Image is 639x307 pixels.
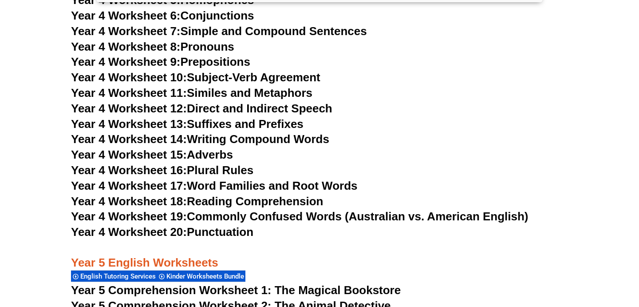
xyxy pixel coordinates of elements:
[71,55,181,68] span: Year 4 Worksheet 9:
[71,163,187,177] span: Year 4 Worksheet 16:
[71,102,187,115] span: Year 4 Worksheet 12:
[71,195,323,208] a: Year 4 Worksheet 18:Reading Comprehension
[71,40,234,53] a: Year 4 Worksheet 8:Pronouns
[71,270,157,282] div: English Tutoring Services
[71,117,304,131] a: Year 4 Worksheet 13:Suffixes and Prefixes
[71,132,329,146] a: Year 4 Worksheet 14:Writing Compound Words
[71,9,254,22] a: Year 4 Worksheet 6:Conjunctions
[71,86,312,100] a: Year 4 Worksheet 11:Similes and Metaphors
[71,148,233,161] a: Year 4 Worksheet 15:Adverbs
[71,283,401,297] a: Year 5 Comprehension Worksheet 1: The Magical Bookstore
[71,195,187,208] span: Year 4 Worksheet 18:
[71,102,332,115] a: Year 4 Worksheet 12:Direct and Indirect Speech
[71,225,253,239] a: Year 4 Worksheet 20:Punctuation
[71,24,181,38] span: Year 4 Worksheet 7:
[71,40,181,53] span: Year 4 Worksheet 8:
[71,225,187,239] span: Year 4 Worksheet 20:
[71,86,187,100] span: Year 4 Worksheet 11:
[71,210,187,223] span: Year 4 Worksheet 19:
[71,179,357,192] a: Year 4 Worksheet 17:Word Families and Root Words
[71,9,181,22] span: Year 4 Worksheet 6:
[71,24,367,38] a: Year 4 Worksheet 7:Simple and Compound Sentences
[71,179,187,192] span: Year 4 Worksheet 17:
[71,117,187,131] span: Year 4 Worksheet 13:
[157,270,245,282] div: Kinder Worksheets Bundle
[71,71,320,84] a: Year 4 Worksheet 10:Subject-Verb Agreement
[71,71,187,84] span: Year 4 Worksheet 10:
[71,163,253,177] a: Year 4 Worksheet 16:Plural Rules
[71,132,187,146] span: Year 4 Worksheet 14:
[71,55,250,68] a: Year 4 Worksheet 9:Prepositions
[166,272,247,280] span: Kinder Worksheets Bundle
[80,272,158,280] span: English Tutoring Services
[71,148,187,161] span: Year 4 Worksheet 15:
[71,240,568,271] h3: Year 5 English Worksheets
[71,210,529,223] a: Year 4 Worksheet 19:Commonly Confused Words (Australian vs. American English)
[487,207,639,307] iframe: Chat Widget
